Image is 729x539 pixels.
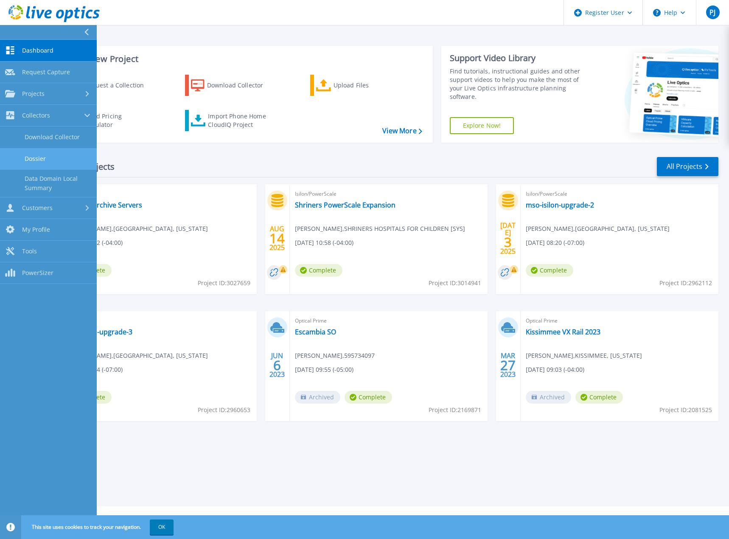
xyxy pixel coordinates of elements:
span: Dashboard [22,47,53,54]
a: All Projects [657,157,718,176]
span: PowerSizer [22,269,53,277]
span: Complete [526,264,573,277]
a: Upload Files [310,75,405,96]
span: Request Capture [22,68,70,76]
span: Archived [295,391,340,404]
a: Kissimmee VX Rail 2023 [526,328,600,336]
span: Tools [22,247,37,255]
div: Cloud Pricing Calculator [83,112,151,129]
span: Isilon/PowerScale [295,189,482,199]
span: [PERSON_NAME] , [GEOGRAPHIC_DATA], [US_STATE] [64,351,208,360]
a: mso-isilon-upgrade-3 [64,328,132,336]
span: 3 [504,239,512,246]
a: View More [382,127,422,135]
span: My Profile [22,226,50,233]
span: Project ID: 2960653 [198,405,250,415]
span: 27 [500,362,516,369]
a: Explore Now! [450,117,514,134]
span: [PERSON_NAME] , KISSIMMEE, [US_STATE] [526,351,642,360]
span: Archived [526,391,571,404]
div: Support Video Library [450,53,590,64]
div: Download Collector [207,77,275,94]
span: Project ID: 3027659 [198,278,250,288]
a: Download Collector [185,75,280,96]
span: [DATE] 09:55 (-05:00) [295,365,353,374]
span: Optical Prime [295,316,482,326]
span: Project ID: 3014941 [429,278,481,288]
a: mso-isilon-upgrade-2 [526,201,594,209]
span: [DATE] 10:58 (-04:00) [295,238,353,247]
span: Isilon/PowerScale [526,189,713,199]
div: MAR 2023 [500,350,516,381]
span: This site uses cookies to track your navigation. [23,519,174,535]
a: Genetec Archive Servers [64,201,142,209]
a: Escambia SO [295,328,336,336]
div: AUG 2025 [269,223,285,254]
span: 6 [273,362,281,369]
span: Projects [22,90,45,98]
span: Optical Prime [64,189,252,199]
span: Project ID: 2081525 [659,405,712,415]
a: Shriners PowerScale Expansion [295,201,395,209]
span: Project ID: 2169871 [429,405,481,415]
span: Complete [575,391,623,404]
a: Cloud Pricing Calculator [60,110,155,131]
button: OK [150,519,174,535]
span: Complete [345,391,392,404]
span: Customers [22,204,53,212]
span: [DATE] 09:03 (-04:00) [526,365,584,374]
span: PJ [709,9,715,16]
span: [PERSON_NAME] , 595734097 [295,351,375,360]
span: Collectors [22,112,50,119]
span: [PERSON_NAME] , [GEOGRAPHIC_DATA], [US_STATE] [64,224,208,233]
h3: Start a New Project [60,54,422,64]
span: [PERSON_NAME] , SHRINERS HOSPITALS FOR CHILDREN [SYS] [295,224,465,233]
span: Complete [295,264,342,277]
div: JUN 2023 [269,350,285,381]
div: [DATE] 2025 [500,223,516,254]
span: Project ID: 2962112 [659,278,712,288]
div: Upload Files [334,77,401,94]
span: Unity [64,316,252,326]
div: Import Phone Home CloudIQ Project [208,112,274,129]
span: [PERSON_NAME] , [GEOGRAPHIC_DATA], [US_STATE] [526,224,670,233]
a: Request a Collection [60,75,155,96]
div: Request a Collection [84,77,152,94]
span: 14 [269,235,285,242]
div: Find tutorials, instructional guides and other support videos to help you make the most of your L... [450,67,590,101]
span: [DATE] 08:20 (-07:00) [526,238,584,247]
span: Optical Prime [526,316,713,326]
